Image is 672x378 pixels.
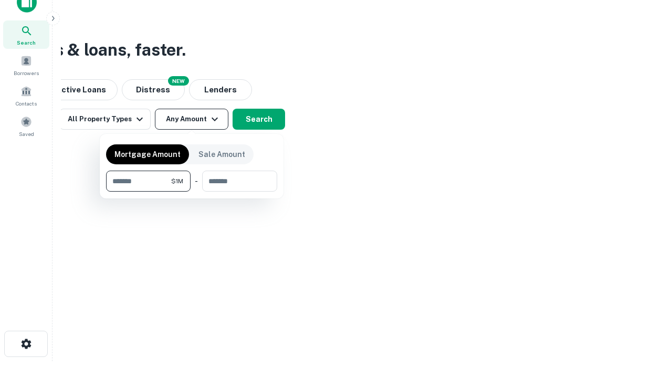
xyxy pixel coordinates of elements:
span: $1M [171,176,183,186]
p: Sale Amount [198,149,245,160]
p: Mortgage Amount [114,149,181,160]
iframe: Chat Widget [619,294,672,344]
div: - [195,171,198,192]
